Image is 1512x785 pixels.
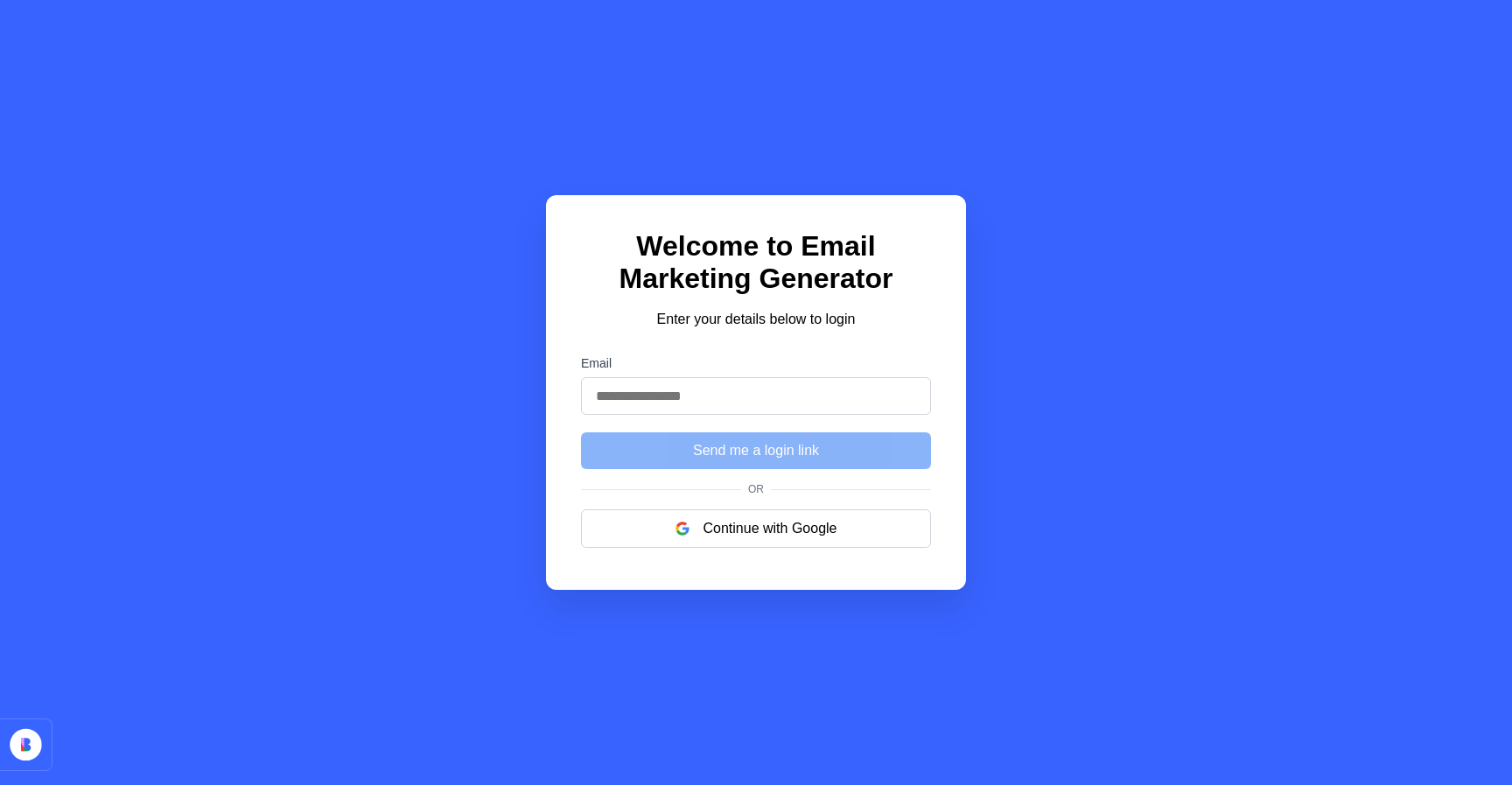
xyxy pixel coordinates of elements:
[581,356,931,370] label: Email
[581,309,931,330] p: Enter your details below to login
[741,483,771,495] span: Or
[581,509,931,548] button: Continue with Google
[581,432,931,469] button: Send me a login link
[675,522,689,536] img: google logo
[581,230,931,295] h1: Welcome to Email Marketing Generator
